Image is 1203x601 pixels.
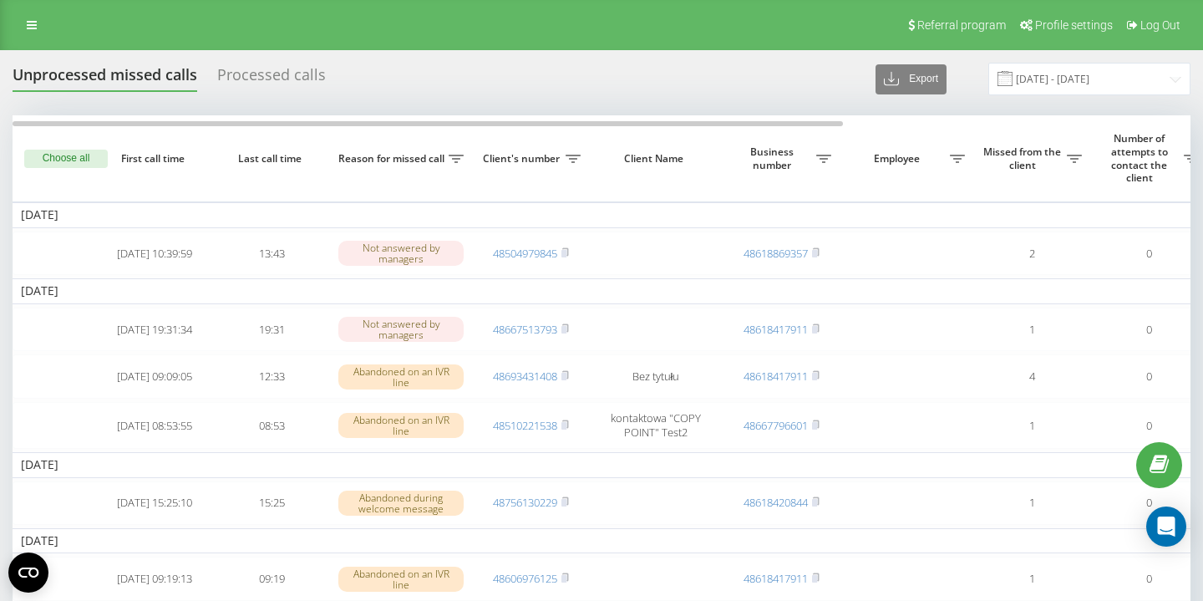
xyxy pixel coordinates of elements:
[338,413,464,438] div: Abandoned on an IVR line
[982,145,1067,171] span: Missed from the client
[1140,18,1180,32] span: Log Out
[973,232,1090,276] td: 2
[744,495,808,510] a: 48618420844
[213,232,330,276] td: 13:43
[973,308,1090,352] td: 1
[973,557,1090,601] td: 1
[744,246,808,261] a: 48618869357
[493,246,557,261] a: 48504979845
[973,481,1090,526] td: 1
[213,308,330,352] td: 19:31
[96,354,213,399] td: [DATE] 09:09:05
[1035,18,1113,32] span: Profile settings
[848,152,950,166] span: Employee
[493,369,557,384] a: 48693431408
[493,418,557,433] a: 48510221538
[493,571,557,586] a: 48606976125
[744,322,808,337] a: 48618417911
[744,418,808,433] a: 48667796601
[589,354,723,399] td: Bez tytułu
[973,354,1090,399] td: 4
[589,402,723,449] td: kontaktowa "COPY POINT" Test2
[213,481,330,526] td: 15:25
[973,402,1090,449] td: 1
[1146,507,1186,547] div: Open Intercom Messenger
[493,322,557,337] a: 48667513793
[8,553,48,593] button: Open CMP widget
[24,150,108,168] button: Choose all
[338,317,464,342] div: Not answered by managers
[338,364,464,390] div: Abandoned on an IVR line
[226,152,317,166] span: Last call time
[213,402,330,449] td: 08:53
[96,308,213,352] td: [DATE] 19:31:34
[1099,132,1184,184] span: Number of attempts to contact the client
[338,491,464,516] div: Abandoned during welcome message
[338,152,449,166] span: Reason for missed call
[96,557,213,601] td: [DATE] 09:19:13
[96,232,213,276] td: [DATE] 10:39:59
[217,66,326,92] div: Processed calls
[96,402,213,449] td: [DATE] 08:53:55
[13,66,197,92] div: Unprocessed missed calls
[96,481,213,526] td: [DATE] 15:25:10
[603,152,708,166] span: Client Name
[480,152,566,166] span: Client's number
[338,241,464,266] div: Not answered by managers
[731,145,816,171] span: Business number
[493,495,557,510] a: 48756130229
[109,152,200,166] span: First call time
[744,571,808,586] a: 48618417911
[213,557,330,601] td: 09:19
[338,567,464,592] div: Abandoned on an IVR line
[876,64,947,94] button: Export
[917,18,1006,32] span: Referral program
[744,369,808,384] a: 48618417911
[213,354,330,399] td: 12:33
